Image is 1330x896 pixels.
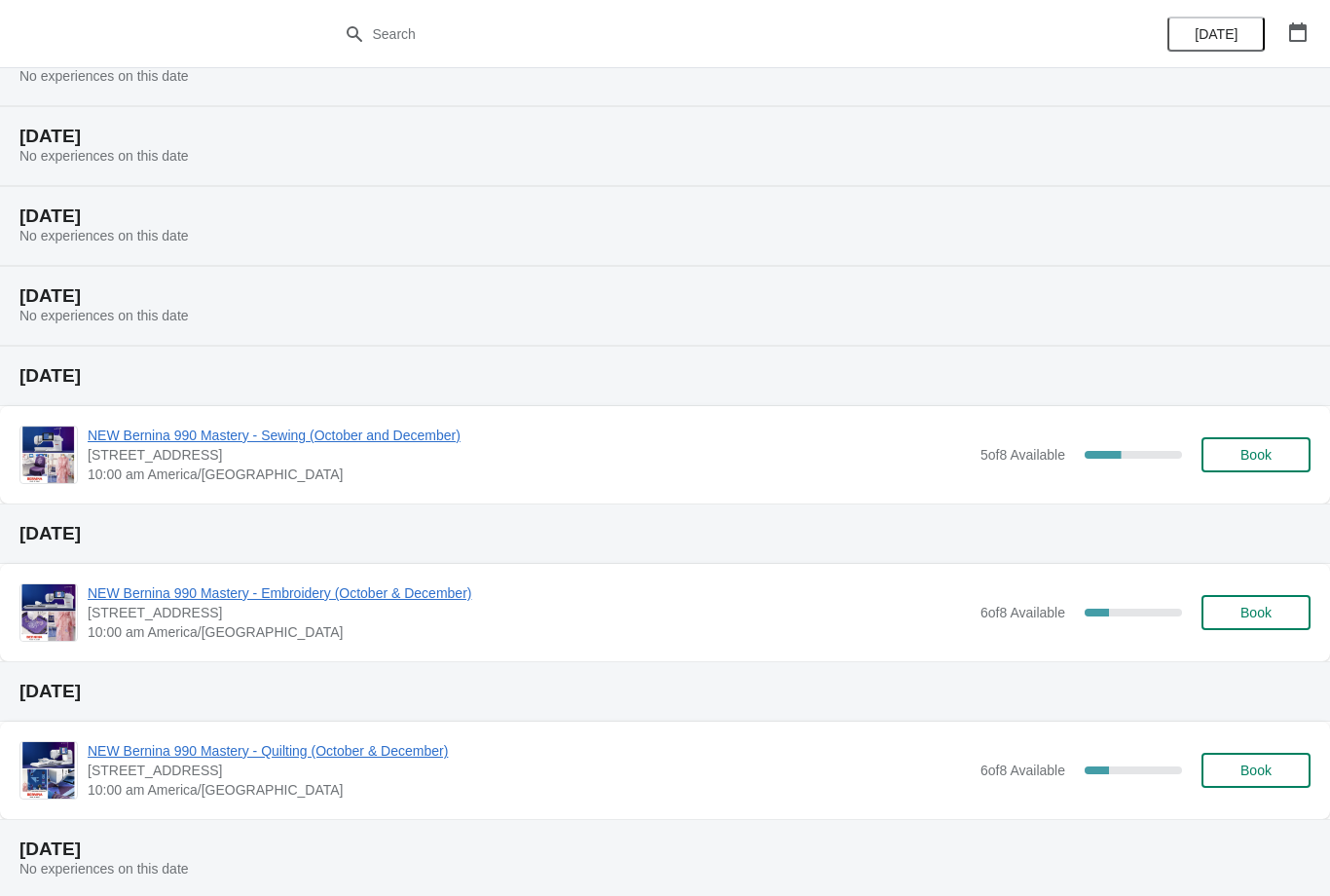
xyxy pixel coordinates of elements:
[1201,437,1311,472] button: Book
[88,603,971,622] span: [STREET_ADDRESS]
[1201,595,1311,630] button: Book
[19,861,189,877] span: No experiences on this date
[19,148,189,164] span: No experiences on this date
[1195,26,1238,42] span: [DATE]
[88,583,971,603] span: NEW Bernina 990 Mastery - Embroidery (October & December)
[372,17,998,52] input: Search
[22,427,75,483] img: NEW Bernina 990 Mastery - Sewing (October and December) | 1300 Salem Rd SW, Suite 350, Rochester,...
[88,741,971,761] span: NEW Bernina 990 Mastery - Quilting (October & December)
[980,605,1065,620] span: 6 of 8 Available
[1240,763,1272,778] span: Book
[1201,753,1311,788] button: Book
[1167,17,1265,52] button: [DATE]
[88,465,971,484] span: 10:00 am America/[GEOGRAPHIC_DATA]
[980,447,1065,463] span: 5 of 8 Available
[980,763,1065,778] span: 6 of 8 Available
[88,780,971,800] span: 10:00 am America/[GEOGRAPHIC_DATA]
[19,682,1311,701] h2: [DATE]
[1240,605,1272,620] span: Book
[19,286,1311,306] h2: [DATE]
[19,840,1311,859] h2: [DATE]
[19,308,189,323] span: No experiences on this date
[21,584,75,641] img: NEW Bernina 990 Mastery - Embroidery (October & December) | 1300 Salem Rd SW, Suite 350, Rocheste...
[19,228,189,243] span: No experiences on this date
[19,366,1311,386] h2: [DATE]
[88,445,971,465] span: [STREET_ADDRESS]
[88,622,971,642] span: 10:00 am America/[GEOGRAPHIC_DATA]
[1240,447,1272,463] span: Book
[88,761,971,780] span: [STREET_ADDRESS]
[19,524,1311,543] h2: [DATE]
[19,206,1311,226] h2: [DATE]
[22,742,76,799] img: NEW Bernina 990 Mastery - Quilting (October & December) | 1300 Salem Rd SW, Suite 350, Rochester,...
[88,426,971,445] span: NEW Bernina 990 Mastery - Sewing (October and December)
[19,127,1311,146] h2: [DATE]
[19,68,189,84] span: No experiences on this date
